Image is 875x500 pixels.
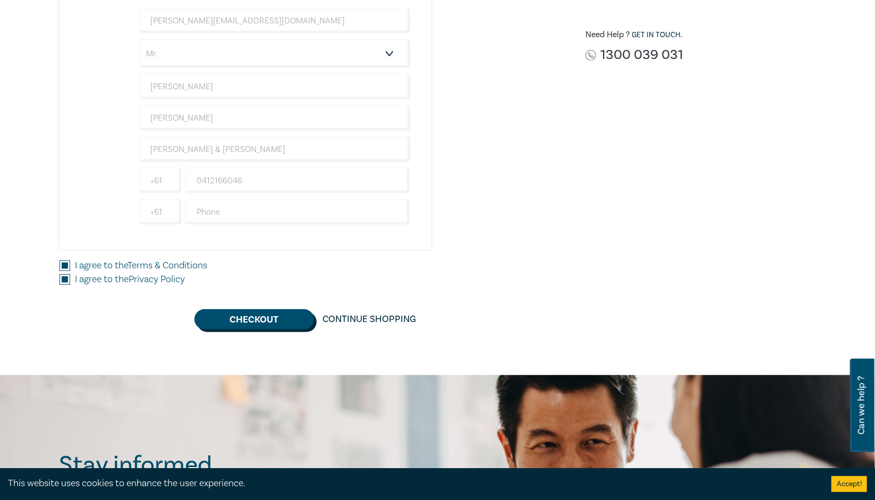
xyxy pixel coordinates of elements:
input: +61 [140,199,181,225]
input: Mobile* [185,168,410,193]
input: +61 [140,168,181,193]
input: Company [140,137,410,162]
input: Last Name* [140,105,410,131]
span: Can we help ? [856,365,866,446]
button: Checkout [194,309,314,329]
a: Get in touch [632,30,681,40]
input: First Name* [140,74,410,99]
div: This website uses cookies to enhance the user experience. [8,477,815,490]
a: Privacy Policy [129,273,185,285]
button: Accept cookies [831,476,867,492]
a: 1300 039 031 [600,48,683,62]
a: Terms & Conditions [128,259,208,272]
label: I agree to the [75,273,185,286]
h2: Stay informed. [60,451,310,479]
input: Phone [185,199,410,225]
input: Attendee Email* [140,8,410,33]
h6: Need Help ? . [585,30,808,40]
a: Continue Shopping [314,309,424,329]
label: I agree to the [75,259,208,273]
